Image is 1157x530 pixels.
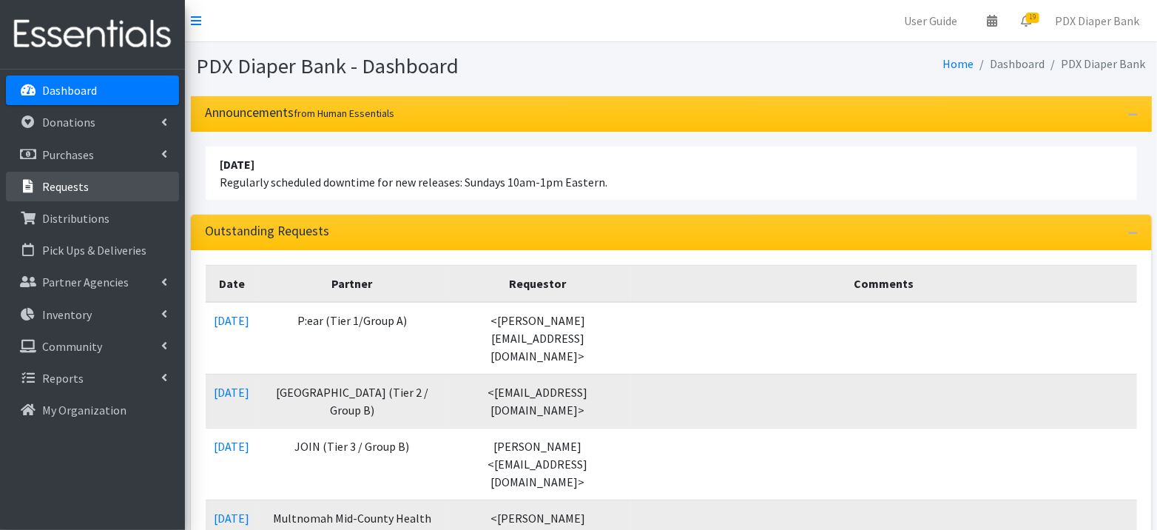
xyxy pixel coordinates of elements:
li: Dashboard [974,53,1045,75]
img: HumanEssentials [6,10,179,59]
a: PDX Diaper Bank [1043,6,1151,36]
a: Donations [6,107,179,137]
td: P:ear (Tier 1/Group A) [259,302,446,375]
a: 19 [1009,6,1043,36]
li: PDX Diaper Bank [1045,53,1146,75]
p: My Organization [42,403,127,417]
small: from Human Essentials [294,107,395,120]
p: Requests [42,179,89,194]
a: User Guide [892,6,969,36]
td: <[EMAIL_ADDRESS][DOMAIN_NAME]> [445,374,630,428]
p: Purchases [42,147,94,162]
a: Requests [6,172,179,201]
th: Date [206,265,259,302]
a: Community [6,332,179,361]
a: Distributions [6,204,179,233]
h3: Outstanding Requests [206,224,330,239]
li: Regularly scheduled downtime for new releases: Sundays 10am-1pm Eastern. [206,147,1137,200]
a: Purchases [6,140,179,170]
td: [PERSON_NAME] <[EMAIL_ADDRESS][DOMAIN_NAME]> [445,428,630,500]
h1: PDX Diaper Bank - Dashboard [197,53,666,79]
td: JOIN (Tier 3 / Group B) [259,428,446,500]
td: [GEOGRAPHIC_DATA] (Tier 2 / Group B) [259,374,446,428]
a: Dashboard [6,76,179,105]
p: Inventory [42,307,92,322]
h3: Announcements [206,105,395,121]
td: <[PERSON_NAME][EMAIL_ADDRESS][DOMAIN_NAME]> [445,302,630,375]
a: Inventory [6,300,179,329]
p: Reports [42,371,84,386]
th: Partner [259,265,446,302]
a: [DATE] [215,439,250,454]
p: Dashboard [42,83,97,98]
p: Donations [42,115,95,130]
p: Community [42,339,102,354]
a: My Organization [6,395,179,425]
a: Pick Ups & Deliveries [6,235,179,265]
a: Partner Agencies [6,267,179,297]
p: Partner Agencies [42,275,129,289]
a: Home [943,56,974,71]
p: Pick Ups & Deliveries [42,243,146,258]
span: 19 [1026,13,1039,23]
th: Comments [630,265,1136,302]
a: [DATE] [215,313,250,328]
p: Distributions [42,211,109,226]
a: [DATE] [215,385,250,400]
th: Requestor [445,265,630,302]
a: Reports [6,363,179,393]
strong: [DATE] [220,157,255,172]
a: [DATE] [215,511,250,526]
